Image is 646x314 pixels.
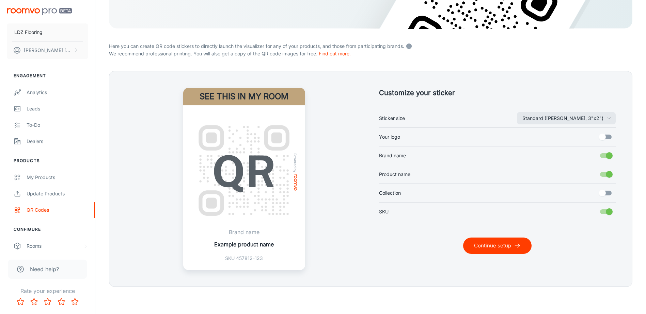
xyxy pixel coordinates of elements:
a: Find out more. [319,51,351,56]
span: SKU [379,208,389,215]
div: Leads [27,105,88,112]
span: Your logo [379,133,400,141]
p: Rate your experience [5,287,90,295]
button: Continue setup [463,238,532,254]
button: Rate 3 star [41,295,54,309]
span: Brand name [379,152,406,159]
button: Sticker size [517,112,616,124]
p: Example product name [214,240,274,248]
button: [PERSON_NAME] [PERSON_NAME] [7,41,88,59]
p: [PERSON_NAME] [PERSON_NAME] [24,47,72,54]
span: Product name [379,171,410,178]
div: Dealers [27,138,88,145]
p: We recommend professional printing. You will also get a copy of the QR code images for free. [109,50,632,57]
div: QR Codes [27,206,88,214]
div: Analytics [27,89,88,96]
p: Brand name [214,228,274,236]
h4: See this in my room [183,88,305,105]
p: SKU 457812-123 [214,255,274,262]
span: Collection [379,189,401,197]
button: Rate 5 star [68,295,82,309]
img: Roomvo PRO Beta [7,8,72,15]
div: My Products [27,174,88,181]
div: Update Products [27,190,88,197]
button: LDZ Flooring [7,23,88,41]
span: Powered by [292,153,299,172]
div: Rooms [27,242,83,250]
p: Here you can create QR code stickers to directly launch the visualizer for any of your products, ... [109,41,632,50]
button: Rate 2 star [27,295,41,309]
h5: Customize your sticker [379,88,616,98]
p: LDZ Flooring [14,29,43,36]
button: Rate 4 star [54,295,68,309]
img: roomvo [294,174,297,190]
span: Sticker size [379,115,405,122]
img: QR Code Example [191,118,297,223]
span: Need help? [30,265,59,273]
button: Rate 1 star [14,295,27,309]
div: To-do [27,121,88,129]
